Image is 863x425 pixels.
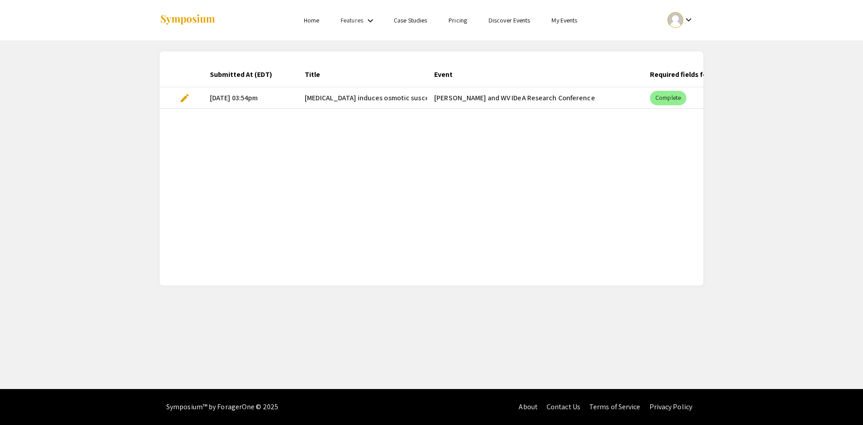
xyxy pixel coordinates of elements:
div: Submitted At (EDT) [210,69,280,80]
mat-icon: Expand account dropdown [683,14,694,25]
div: Title [305,69,320,80]
div: Symposium™ by ForagerOne © 2025 [166,389,278,425]
div: Required fields for the current stage completed? [650,69,829,80]
div: Submitted At (EDT) [210,69,272,80]
a: About [519,402,538,412]
div: Required fields for the current stage completed? [650,69,821,80]
mat-chip: Complete [650,91,686,105]
div: Event [434,69,453,80]
a: Contact Us [547,402,580,412]
button: Expand account dropdown [658,10,703,30]
mat-icon: Expand Features list [365,15,376,26]
mat-cell: [DATE] 03:54pm [203,87,298,109]
span: edit [179,93,190,103]
a: Discover Events [489,16,530,24]
a: Pricing [449,16,467,24]
div: Event [434,69,461,80]
a: Privacy Policy [649,402,692,412]
mat-cell: [PERSON_NAME] and WV IDeA Research Conference [427,87,643,109]
a: Home [304,16,319,24]
div: Title [305,69,328,80]
a: Case Studies [394,16,427,24]
a: Terms of Service [589,402,641,412]
img: Symposium by ForagerOne [160,14,216,26]
a: Features [341,16,363,24]
span: [MEDICAL_DATA] induces osmotic susceptibility and synergizes with antibiotics to kill [MEDICAL_DATA] [305,93,628,103]
a: My Events [552,16,577,24]
iframe: Chat [7,385,38,418]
